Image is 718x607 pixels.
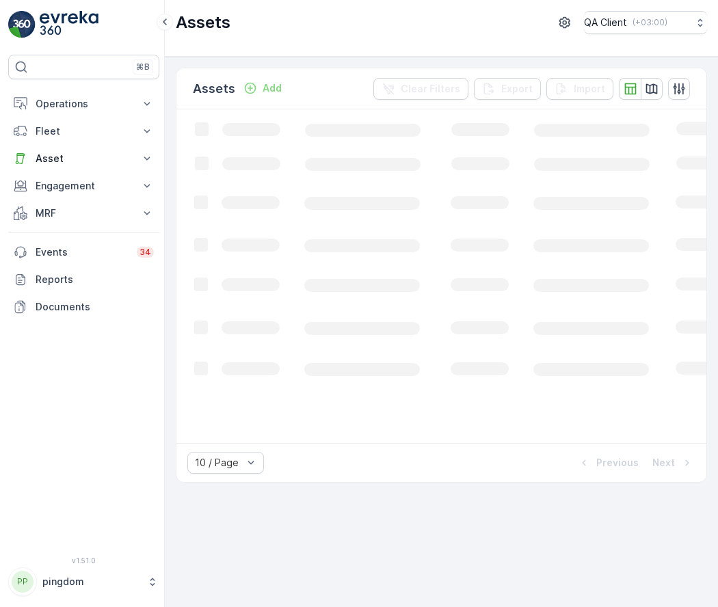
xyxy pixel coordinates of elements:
[36,300,154,314] p: Documents
[574,82,605,96] p: Import
[401,82,460,96] p: Clear Filters
[373,78,468,100] button: Clear Filters
[8,293,159,321] a: Documents
[8,11,36,38] img: logo
[40,11,98,38] img: logo_light-DOdMpM7g.png
[36,152,132,165] p: Asset
[139,247,151,258] p: 34
[474,78,541,100] button: Export
[136,62,150,72] p: ⌘B
[193,79,235,98] p: Assets
[651,455,695,471] button: Next
[12,571,34,593] div: PP
[36,206,132,220] p: MRF
[176,12,230,33] p: Assets
[238,80,287,96] button: Add
[8,172,159,200] button: Engagement
[8,556,159,565] span: v 1.51.0
[652,456,675,470] p: Next
[8,145,159,172] button: Asset
[8,266,159,293] a: Reports
[36,97,132,111] p: Operations
[42,575,140,589] p: pingdom
[263,81,282,95] p: Add
[36,124,132,138] p: Fleet
[584,16,627,29] p: QA Client
[8,200,159,227] button: MRF
[546,78,613,100] button: Import
[36,273,154,286] p: Reports
[36,179,132,193] p: Engagement
[501,82,533,96] p: Export
[36,245,129,259] p: Events
[596,456,639,470] p: Previous
[8,239,159,266] a: Events34
[8,118,159,145] button: Fleet
[8,567,159,596] button: PPpingdom
[576,455,640,471] button: Previous
[584,11,707,34] button: QA Client(+03:00)
[8,90,159,118] button: Operations
[633,17,667,28] p: ( +03:00 )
